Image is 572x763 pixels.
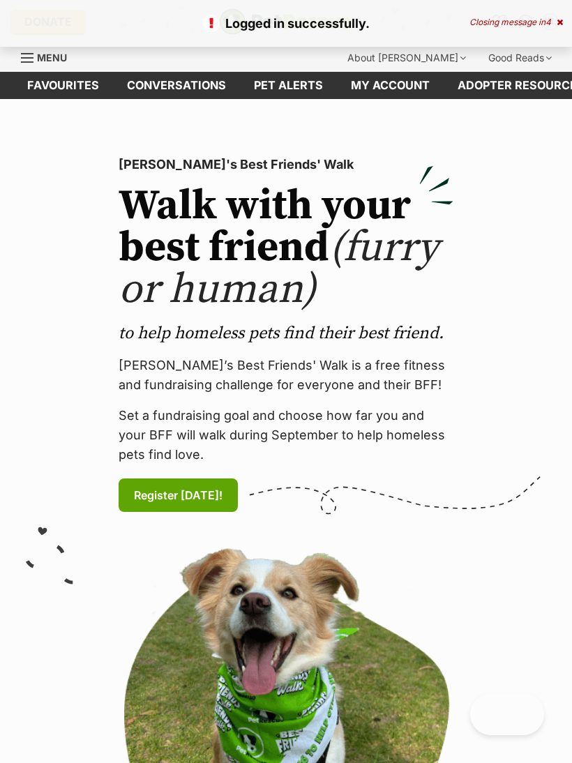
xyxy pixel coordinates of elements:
[119,155,453,174] p: [PERSON_NAME]'s Best Friends' Walk
[119,478,238,512] a: Register [DATE]!
[337,72,444,99] a: My account
[479,44,562,72] div: Good Reads
[470,693,544,735] iframe: Help Scout Beacon - Open
[21,44,77,69] a: Menu
[119,322,453,345] p: to help homeless pets find their best friend.
[338,44,476,72] div: About [PERSON_NAME]
[240,72,337,99] a: Pet alerts
[119,186,453,311] h2: Walk with your best friend
[134,487,223,504] span: Register [DATE]!
[37,52,67,63] span: Menu
[13,72,113,99] a: Favourites
[119,406,453,464] p: Set a fundraising goal and choose how far you and your BFF will walk during September to help hom...
[119,222,439,316] span: (furry or human)
[119,356,453,395] p: [PERSON_NAME]’s Best Friends' Walk is a free fitness and fundraising challenge for everyone and t...
[113,72,240,99] a: conversations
